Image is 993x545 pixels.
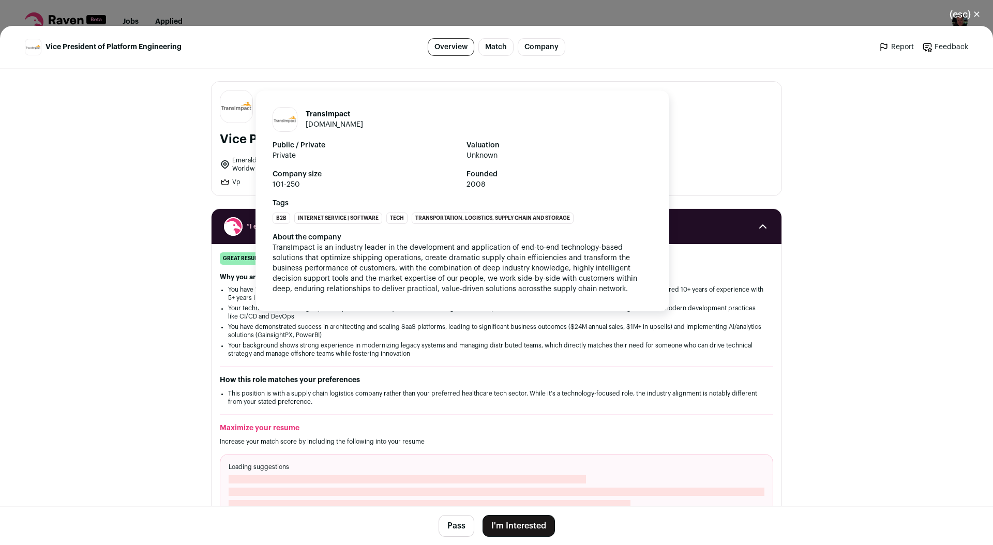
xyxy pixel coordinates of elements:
span: 101-250 [273,179,458,190]
div: About the company [273,232,652,243]
a: Match [478,38,514,56]
span: Private [273,150,458,161]
li: Your background shows strong experience in modernizing legacy systems and managing distributed te... [228,341,765,358]
li: Vp [220,177,354,187]
strong: Valuation [467,140,652,150]
strong: Founded [467,169,652,179]
img: cb0f73699eabef6a9dbda83fb7fa108c82a60e5c71a6c3730f610afaef7b974d.jpg [25,39,41,55]
h1: TransImpact [306,109,363,119]
h1: Vice President of Platform Engineering [220,131,452,148]
button: I'm Interested [483,515,555,537]
img: cb0f73699eabef6a9dbda83fb7fa108c82a60e5c71a6c3730f610afaef7b974d.jpg [273,108,297,131]
a: Report [879,42,914,52]
li: Your technical expertise aligns perfectly with the role requirements, including extensive experie... [228,304,765,321]
li: Transportation, Logistics, Supply Chain and Storage [412,213,574,224]
li: You have 15+ years of progressive software engineering experience, including multiple VP and lead... [228,285,765,302]
a: [DOMAIN_NAME] [306,121,363,128]
span: Unknown [467,150,652,161]
span: 2008 [467,179,652,190]
li: You have demonstrated success in architecting and scaling SaaS platforms, leading to significant ... [228,323,765,339]
span: “I evaluated your resume experience. This is what I found.” [247,222,746,231]
a: Company [518,38,565,56]
a: Feedback [922,42,968,52]
h2: How this role matches your preferences [220,375,773,385]
h2: Why you are a great fit [220,273,773,281]
strong: Company size [273,169,458,179]
h2: Maximize your resume [220,423,773,433]
span: TransImpact is an industry leader in the development and application of end-to-end technology-bas... [273,244,639,293]
a: Overview [428,38,474,56]
button: Close modal [937,3,993,26]
div: great resume match [220,252,285,265]
li: This position is with a supply chain logistics company rather than your preferred healthcare tech... [228,389,765,406]
img: cb0f73699eabef6a9dbda83fb7fa108c82a60e5c71a6c3730f610afaef7b974d.jpg [220,90,252,123]
button: Pass [439,515,474,537]
div: Loading suggestions [220,454,773,517]
strong: Tags [273,198,652,208]
strong: Public / Private [273,140,458,150]
li: B2B [273,213,290,224]
li: Tech [386,213,408,224]
p: Increase your match score by including the following into your resume [220,437,773,446]
li: Internet Service | Software [294,213,382,224]
li: Emerald Isle, [GEOGRAPHIC_DATA], Worldwide [220,156,354,173]
span: Vice President of Platform Engineering [46,42,182,52]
